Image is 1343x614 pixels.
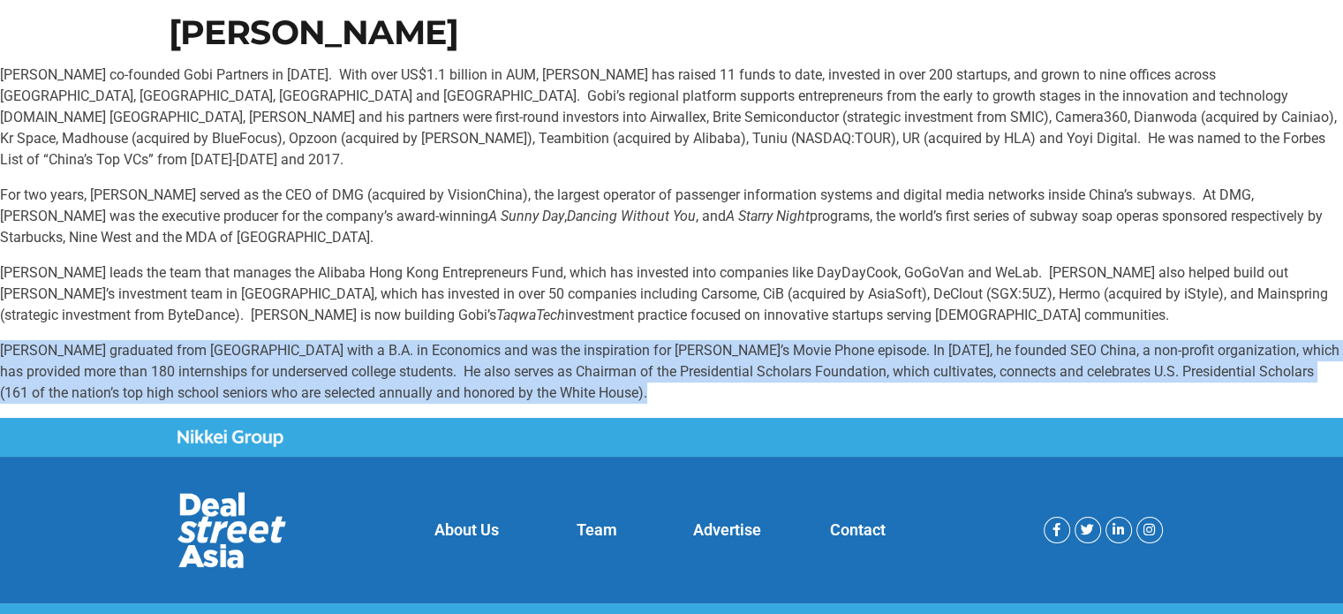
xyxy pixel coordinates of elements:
em: TaqwaTech [496,307,565,323]
a: Team [577,520,617,539]
a: Contact [830,520,886,539]
em: A Starry Night [726,208,810,224]
a: Advertise [693,520,761,539]
h1: [PERSON_NAME] [169,16,1175,49]
a: About Us [434,520,499,539]
em: A Sunny Day [488,208,564,224]
img: Nikkei Group [177,429,283,447]
em: Dancing Without You [567,208,696,224]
